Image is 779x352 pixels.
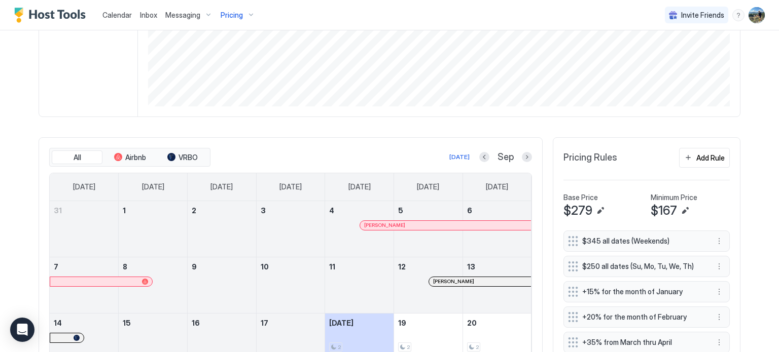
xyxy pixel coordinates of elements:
[140,11,157,19] span: Inbox
[394,201,463,257] td: September 5, 2025
[713,336,725,348] div: menu
[269,173,312,201] a: Wednesday
[713,286,725,298] button: More options
[102,10,132,20] a: Calendar
[123,262,127,271] span: 8
[329,262,335,271] span: 11
[192,262,197,271] span: 9
[749,7,765,23] div: User profile
[467,206,472,215] span: 6
[200,173,243,201] a: Tuesday
[479,152,489,162] button: Previous month
[394,257,463,313] td: September 12, 2025
[563,152,617,164] span: Pricing Rules
[407,344,410,350] span: 2
[279,182,302,191] span: [DATE]
[463,201,532,220] a: September 6, 2025
[713,235,725,247] button: More options
[476,173,518,201] a: Saturday
[14,8,90,23] div: Host Tools Logo
[713,311,725,323] button: More options
[582,287,703,296] span: +15% for the month of January
[54,262,58,271] span: 7
[394,314,463,332] a: September 19, 2025
[563,203,592,218] span: $279
[221,11,243,20] span: Pricing
[104,150,155,165] button: Airbnb
[50,257,118,276] a: September 7, 2025
[329,319,353,327] span: [DATE]
[63,173,105,201] a: Sunday
[582,338,703,347] span: +35% from March thru April
[49,148,210,167] div: tab-group
[463,201,532,257] td: September 6, 2025
[179,153,198,162] span: VRBO
[713,311,725,323] div: menu
[713,260,725,272] div: menu
[398,206,403,215] span: 5
[132,173,174,201] a: Monday
[329,206,334,215] span: 4
[125,153,146,162] span: Airbnb
[123,319,131,327] span: 15
[338,344,341,350] span: 2
[256,201,325,257] td: September 3, 2025
[256,257,325,313] td: September 10, 2025
[192,206,196,215] span: 2
[651,193,697,202] span: Minimum Price
[594,205,607,217] button: Edit
[50,257,119,313] td: September 7, 2025
[188,201,256,220] a: September 2, 2025
[261,206,266,215] span: 3
[261,262,269,271] span: 10
[679,205,691,217] button: Edit
[325,257,394,276] a: September 11, 2025
[448,151,471,163] button: [DATE]
[582,262,703,271] span: $250 all dates (Su, Mo, Tu, We, Th)
[681,11,724,20] span: Invite Friends
[192,319,200,327] span: 16
[713,336,725,348] button: More options
[54,319,62,327] span: 14
[187,201,256,257] td: September 2, 2025
[188,314,256,332] a: September 16, 2025
[325,201,394,257] td: September 4, 2025
[157,150,208,165] button: VRBO
[582,312,703,322] span: +20% for the month of February
[398,262,406,271] span: 12
[187,257,256,313] td: September 9, 2025
[119,257,188,313] td: September 8, 2025
[563,193,598,202] span: Base Price
[394,201,463,220] a: September 5, 2025
[713,235,725,247] div: menu
[398,319,406,327] span: 19
[732,9,745,21] div: menu
[165,11,200,20] span: Messaging
[10,318,34,342] div: Open Intercom Messenger
[325,201,394,220] a: September 4, 2025
[50,201,119,257] td: August 31, 2025
[364,222,405,228] span: [PERSON_NAME]
[679,148,730,168] button: Add Rule
[257,314,325,332] a: September 17, 2025
[119,314,187,332] a: September 15, 2025
[467,319,477,327] span: 20
[433,278,527,285] div: [PERSON_NAME]
[338,173,381,201] a: Thursday
[463,257,532,276] a: September 13, 2025
[582,237,703,246] span: $345 all dates (Weekends)
[119,201,188,257] td: September 1, 2025
[325,314,394,332] a: September 18, 2025
[257,201,325,220] a: September 3, 2025
[210,182,233,191] span: [DATE]
[140,10,157,20] a: Inbox
[348,182,371,191] span: [DATE]
[119,201,187,220] a: September 1, 2025
[522,152,532,162] button: Next month
[696,152,725,163] div: Add Rule
[54,206,62,215] span: 31
[713,260,725,272] button: More options
[463,257,532,313] td: September 13, 2025
[119,257,187,276] a: September 8, 2025
[50,314,118,332] a: September 14, 2025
